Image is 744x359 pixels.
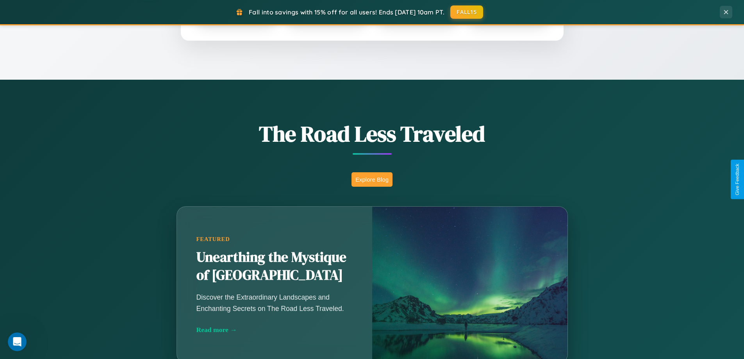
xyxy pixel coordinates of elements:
h2: Unearthing the Mystique of [GEOGRAPHIC_DATA] [196,248,353,284]
h1: The Road Less Traveled [138,119,607,149]
div: Featured [196,236,353,243]
p: Discover the Extraordinary Landscapes and Enchanting Secrets on The Road Less Traveled. [196,292,353,314]
span: Fall into savings with 15% off for all users! Ends [DATE] 10am PT. [249,8,444,16]
button: Explore Blog [351,172,393,187]
iframe: Intercom live chat [8,332,27,351]
button: FALL15 [450,5,483,19]
div: Give Feedback [735,164,740,195]
div: Read more → [196,326,353,334]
